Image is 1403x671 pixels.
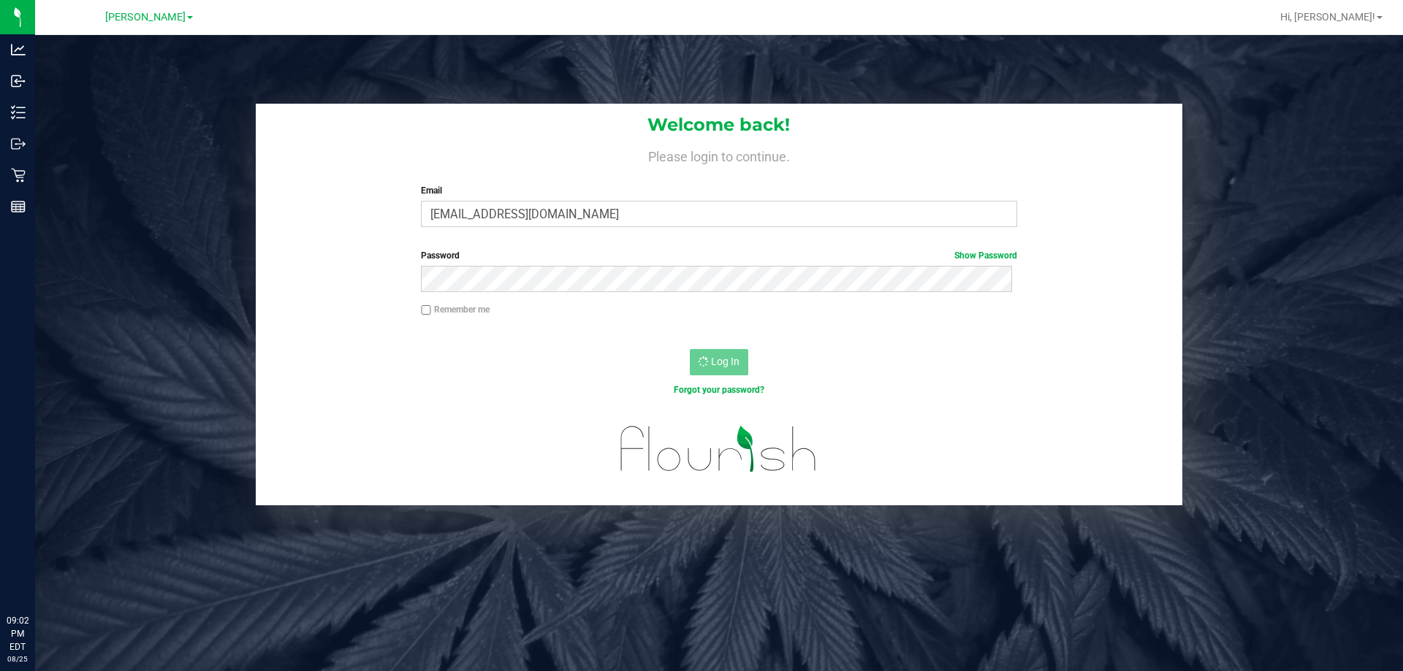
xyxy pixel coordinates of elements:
[11,199,26,214] inline-svg: Reports
[11,74,26,88] inline-svg: Inbound
[11,168,26,183] inline-svg: Retail
[11,105,26,120] inline-svg: Inventory
[603,412,834,486] img: flourish_logo.svg
[421,250,460,261] span: Password
[421,184,1016,197] label: Email
[105,11,186,23] span: [PERSON_NAME]
[1280,11,1375,23] span: Hi, [PERSON_NAME]!
[256,115,1182,134] h1: Welcome back!
[7,653,28,664] p: 08/25
[11,137,26,151] inline-svg: Outbound
[954,250,1017,261] a: Show Password
[7,614,28,653] p: 09:02 PM EDT
[421,305,431,315] input: Remember me
[711,356,739,367] span: Log In
[421,303,490,316] label: Remember me
[256,146,1182,164] h4: Please login to continue.
[674,385,764,395] a: Forgot your password?
[690,349,748,375] button: Log In
[11,42,26,57] inline-svg: Analytics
